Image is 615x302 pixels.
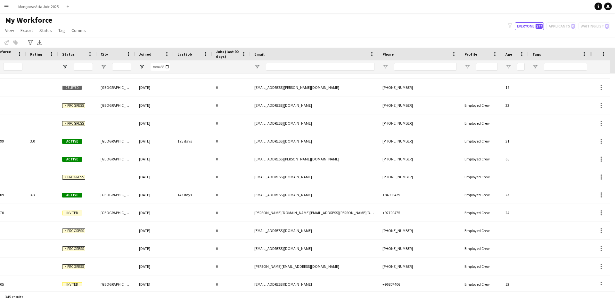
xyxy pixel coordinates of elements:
[379,97,461,114] div: [PHONE_NUMBER]
[135,258,174,275] div: [DATE]
[69,26,88,35] a: Comms
[36,39,44,46] app-action-btn: Export XLSX
[532,64,538,70] button: Open Filter Menu
[379,258,461,275] div: [PHONE_NUMBER]
[461,97,502,114] div: Employed Crew
[135,132,174,150] div: [DATE]
[5,27,14,33] span: View
[250,275,379,293] div: [EMAIL_ADDRESS][DOMAIN_NAME]
[58,27,65,33] span: Tag
[379,79,461,96] div: [PHONE_NUMBER]
[461,168,502,186] div: Employed Crew
[250,150,379,168] div: [EMAIL_ADDRESS][PERSON_NAME][DOMAIN_NAME]
[532,52,541,57] span: Tags
[461,258,502,275] div: Employed Crew
[394,63,457,71] input: Phone Filter Input
[62,121,85,126] span: In progress
[97,97,135,114] div: [GEOGRAPHIC_DATA]
[174,186,212,204] div: 142 days
[62,64,68,70] button: Open Filter Menu
[212,240,250,257] div: 0
[212,222,250,239] div: 0
[135,168,174,186] div: [DATE]
[139,64,145,70] button: Open Filter Menu
[250,186,379,204] div: [EMAIL_ADDRESS][DOMAIN_NAME]
[71,27,86,33] span: Comms
[135,222,174,239] div: [DATE]
[135,114,174,132] div: [DATE]
[62,103,85,108] span: In progress
[74,63,93,71] input: Status Filter Input
[62,85,82,90] span: Deleted
[250,204,379,221] div: [PERSON_NAME][DOMAIN_NAME][EMAIL_ADDRESS][PERSON_NAME][DOMAIN_NAME]
[62,282,82,287] span: Invited
[544,63,587,71] input: Tags Filter Input
[505,52,512,57] span: Age
[56,26,68,35] a: Tag
[250,222,379,239] div: [EMAIL_ADDRESS][DOMAIN_NAME]
[212,132,250,150] div: 0
[62,211,82,215] span: Invited
[135,186,174,204] div: [DATE]
[212,150,250,168] div: 0
[18,26,36,35] a: Export
[212,275,250,293] div: 0
[250,168,379,186] div: [EMAIL_ADDRESS][DOMAIN_NAME]
[62,193,82,197] span: Active
[379,168,461,186] div: [PHONE_NUMBER]
[502,186,529,204] div: 23
[97,204,135,221] div: [GEOGRAPHIC_DATA]
[135,240,174,257] div: [DATE]
[27,39,34,46] app-action-btn: Advanced filters
[379,150,461,168] div: [PHONE_NUMBER]
[151,63,170,71] input: Joined Filter Input
[461,240,502,257] div: Employed Crew
[502,79,529,96] div: 18
[461,114,502,132] div: Employed Crew
[135,204,174,221] div: [DATE]
[250,258,379,275] div: [PERSON_NAME][EMAIL_ADDRESS][DOMAIN_NAME]
[13,0,64,13] button: Mongoose Asia Jobs 2025
[536,24,543,29] span: 277
[379,114,461,132] div: [PHONE_NUMBER]
[177,52,192,57] span: Last job
[37,26,54,35] a: Status
[379,240,461,257] div: [PHONE_NUMBER]
[505,64,511,70] button: Open Filter Menu
[266,63,375,71] input: Email Filter Input
[135,275,174,293] div: [DATE]
[97,150,135,168] div: [GEOGRAPHIC_DATA]
[379,132,461,150] div: [PHONE_NUMBER]
[464,52,477,57] span: Profile
[62,139,82,144] span: Active
[502,97,529,114] div: 22
[139,52,152,57] span: Joined
[461,186,502,204] div: Employed Crew
[97,132,135,150] div: [GEOGRAPHIC_DATA]
[212,204,250,221] div: 0
[250,79,379,96] div: [EMAIL_ADDRESS][PERSON_NAME][DOMAIN_NAME]
[502,150,529,168] div: 65
[62,175,85,180] span: In progress
[502,204,529,221] div: 24
[250,97,379,114] div: [EMAIL_ADDRESS][DOMAIN_NAME]
[502,132,529,150] div: 31
[62,52,75,57] span: Status
[212,168,250,186] div: 0
[379,186,461,204] div: +84998429
[62,157,82,162] span: Active
[212,186,250,204] div: 0
[461,132,502,150] div: Employed Crew
[62,228,85,233] span: In progress
[461,204,502,221] div: Employed Crew
[101,52,108,57] span: City
[135,150,174,168] div: [DATE]
[3,63,22,71] input: Workforce ID Filter Input
[212,114,250,132] div: 0
[476,63,498,71] input: Profile Filter Input
[212,97,250,114] div: 0
[254,52,265,57] span: Email
[461,275,502,293] div: Employed Crew
[3,26,17,35] a: View
[379,204,461,221] div: +92709475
